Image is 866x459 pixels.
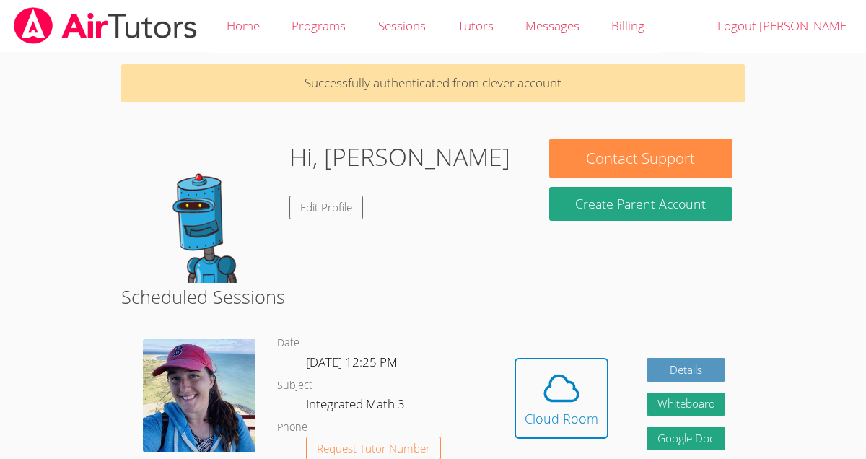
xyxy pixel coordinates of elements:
p: Successfully authenticated from clever account [121,64,745,102]
h1: Hi, [PERSON_NAME] [289,139,510,175]
img: airtutors_banner-c4298cdbf04f3fff15de1276eac7730deb9818008684d7c2e4769d2f7ddbe033.png [12,7,198,44]
span: [DATE] 12:25 PM [306,354,398,370]
h2: Scheduled Sessions [121,283,745,310]
span: Messages [525,17,579,34]
dt: Phone [277,419,307,437]
span: Request Tutor Number [317,443,430,454]
dt: Subject [277,377,312,395]
a: Details [647,358,726,382]
div: Cloud Room [525,408,598,429]
a: Google Doc [647,427,726,450]
dt: Date [277,334,299,352]
button: Cloud Room [515,358,608,439]
img: avatar.png [143,339,255,452]
img: default.png [134,139,278,283]
button: Create Parent Account [549,187,732,221]
button: Contact Support [549,139,732,178]
a: Edit Profile [289,196,363,219]
dd: Integrated Math 3 [306,394,408,419]
button: Whiteboard [647,393,726,416]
